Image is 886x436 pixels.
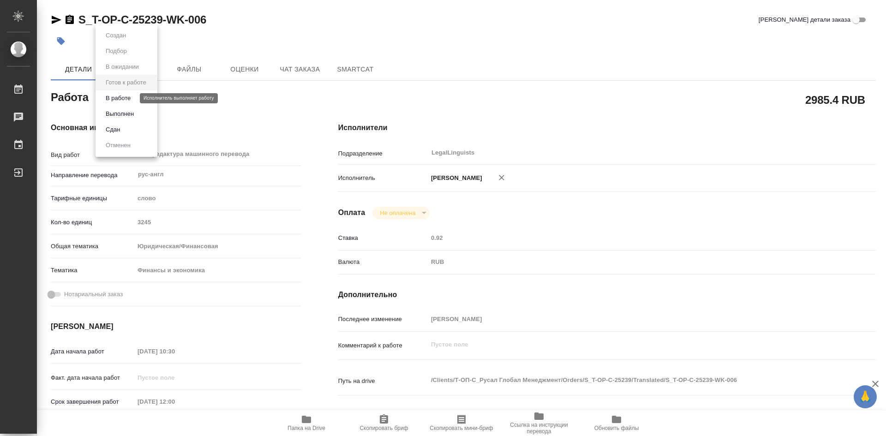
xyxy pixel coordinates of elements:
[103,125,123,135] button: Сдан
[103,30,129,41] button: Создан
[103,62,142,72] button: В ожидании
[103,140,133,150] button: Отменен
[103,109,137,119] button: Выполнен
[103,78,149,88] button: Готов к работе
[103,93,133,103] button: В работе
[103,46,130,56] button: Подбор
